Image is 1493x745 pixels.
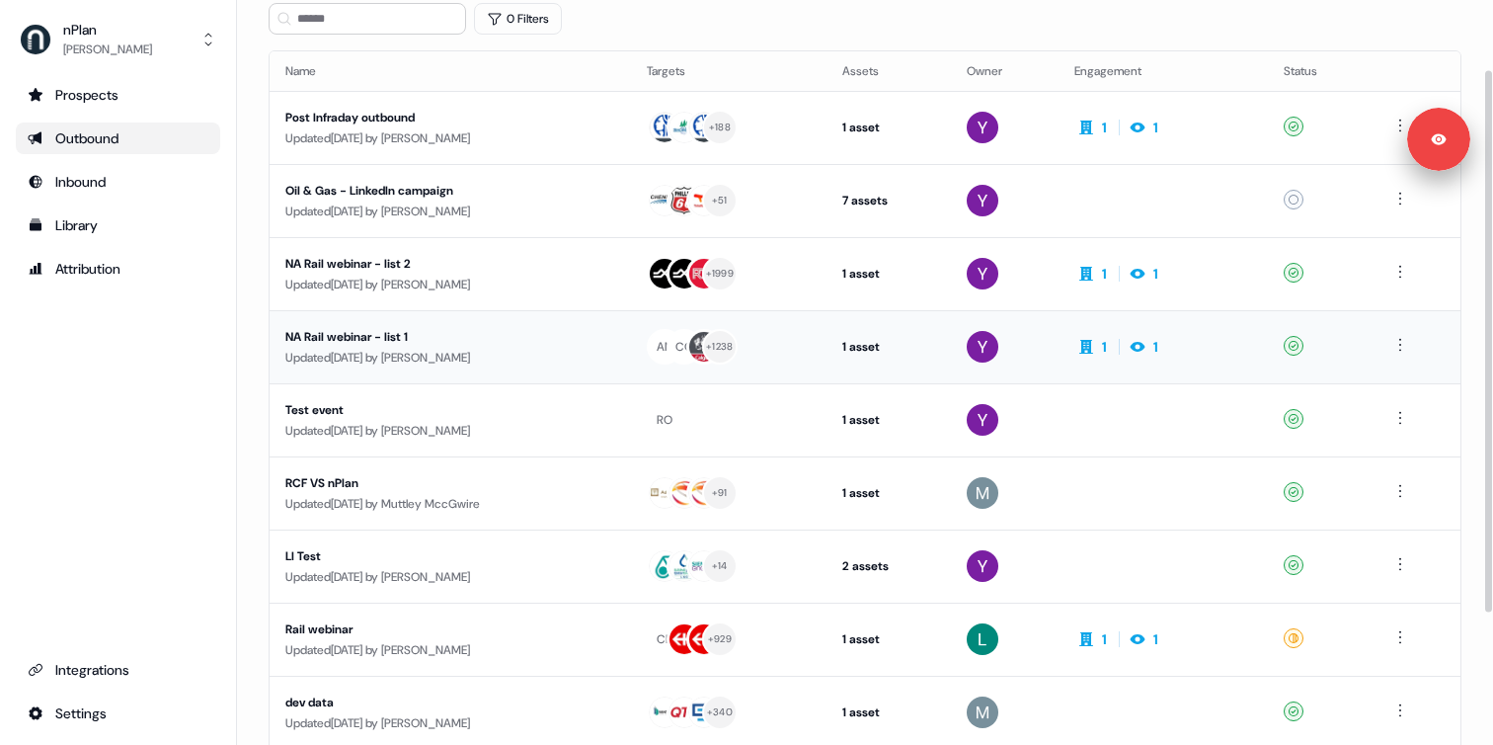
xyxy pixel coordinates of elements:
div: 1 [1102,264,1107,284]
div: + 91 [712,484,728,502]
img: Yuriy [967,404,998,436]
div: + 188 [709,119,731,136]
div: 1 asset [842,629,935,649]
div: Updated [DATE] by [PERSON_NAME] [285,275,615,294]
div: Updated [DATE] by [PERSON_NAME] [285,640,615,660]
div: + 340 [707,704,733,721]
div: 1 asset [842,483,935,503]
div: Settings [28,704,208,723]
img: Muttley [967,477,998,509]
a: Go to attribution [16,253,220,285]
img: Yuriy [967,258,998,290]
div: 1 [1102,337,1107,357]
div: Inbound [28,172,208,192]
img: Yuriy [967,112,998,143]
div: + 929 [708,630,732,648]
div: CO [675,337,693,357]
img: Yuriy [967,185,998,216]
div: + 1999 [706,265,734,283]
a: Go to integrations [16,698,220,729]
div: Test event [285,400,615,420]
div: + 14 [712,557,728,575]
img: Yuriy [967,550,998,582]
div: 7 assets [842,191,935,210]
div: 1 asset [842,703,935,722]
div: Updated [DATE] by [PERSON_NAME] [285,202,615,221]
div: Integrations [28,660,208,680]
a: Go to Inbound [16,166,220,198]
div: Outbound [28,128,208,148]
div: 1 [1102,629,1107,649]
div: CE [657,629,671,649]
div: + 1238 [706,338,733,356]
div: Updated [DATE] by [PERSON_NAME] [285,713,615,733]
div: dev data [285,693,615,712]
div: 1 [1102,118,1107,137]
div: Updated [DATE] by [PERSON_NAME] [285,128,615,148]
div: Updated [DATE] by Muttley MccGwire [285,494,615,514]
div: 1 [1153,118,1158,137]
div: [PERSON_NAME] [63,40,152,59]
button: nPlan[PERSON_NAME] [16,16,220,63]
div: Updated [DATE] by [PERSON_NAME] [285,348,615,368]
div: RCF VS nPlan [285,473,615,493]
img: Yuriy [967,331,998,363]
div: 1 asset [842,337,935,357]
a: Go to outbound experience [16,123,220,154]
th: Engagement [1059,51,1268,91]
th: Status [1268,51,1372,91]
div: 1 asset [842,118,935,137]
div: Oil & Gas - LinkedIn campaign [285,181,615,201]
img: Muttley [967,697,998,728]
div: 1 [1153,629,1158,649]
div: 1 [1153,264,1158,284]
div: Attribution [28,259,208,279]
a: Go to templates [16,209,220,241]
button: 0 Filters [474,3,562,35]
div: RO [657,410,672,430]
div: nPlan [63,20,152,40]
div: 1 asset [842,264,935,284]
div: Rail webinar [285,620,615,639]
div: Updated [DATE] by [PERSON_NAME] [285,567,615,587]
div: Updated [DATE] by [PERSON_NAME] [285,421,615,441]
a: Go to prospects [16,79,220,111]
div: + 51 [712,192,728,209]
div: AN [657,337,672,357]
div: NA Rail webinar - list 2 [285,254,615,274]
div: 1 asset [842,410,935,430]
div: 1 [1153,337,1158,357]
th: Owner [951,51,1059,91]
th: Name [270,51,631,91]
div: Post Infraday outbound [285,108,615,127]
div: 2 assets [842,556,935,576]
div: Library [28,215,208,235]
a: Go to integrations [16,654,220,686]
th: Targets [631,51,826,91]
div: NA Rail webinar - list 1 [285,327,615,347]
th: Assets [826,51,951,91]
div: Prospects [28,85,208,105]
div: LI Test [285,546,615,566]
img: Liv [967,623,998,655]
